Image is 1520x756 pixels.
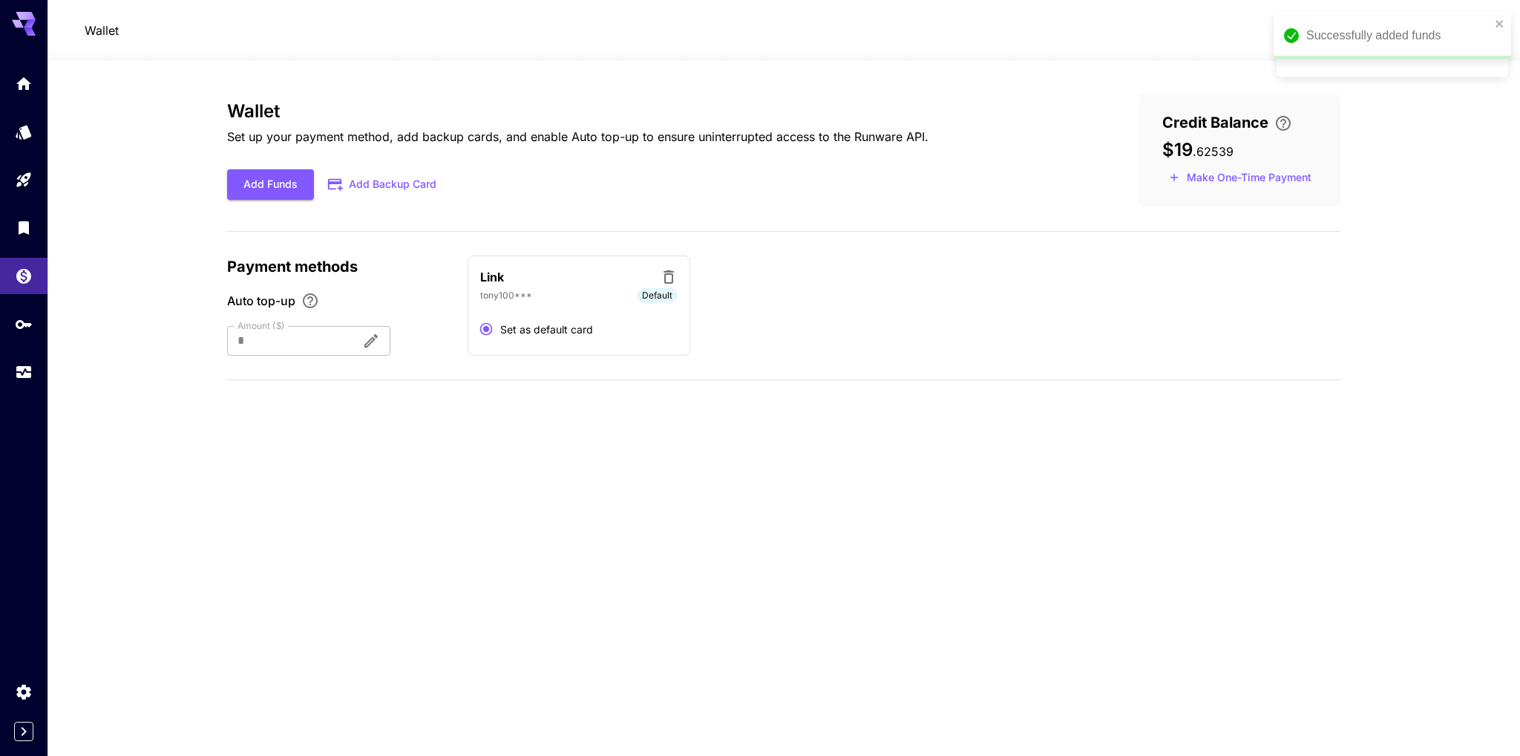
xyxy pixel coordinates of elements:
button: Enable Auto top-up to ensure uninterrupted service. We'll automatically bill the chosen amount wh... [295,292,325,310]
button: Enter your card details and choose an Auto top-up amount to avoid service interruptions. We'll au... [1268,114,1298,132]
span: Default [637,289,678,302]
button: close [1495,18,1505,30]
h3: Wallet [227,101,928,122]
p: Link [480,268,504,286]
span: . 62539 [1193,144,1234,159]
div: Settings [15,682,33,701]
div: Wallet [15,263,33,281]
div: Models [15,123,33,141]
div: Library [15,218,33,237]
button: Add Funds [227,169,314,200]
label: Amount ($) [237,319,285,332]
div: Successfully added funds [1306,27,1490,45]
p: Set up your payment method, add backup cards, and enable Auto top-up to ensure uninterrupted acce... [227,128,928,146]
span: $19 [1162,139,1193,160]
button: Expand sidebar [14,722,33,741]
p: Payment methods [227,255,450,278]
div: Home [15,74,33,93]
span: Set as default card [500,322,593,337]
div: Usage [15,363,33,382]
a: Wallet [85,22,119,39]
div: API Keys [15,315,33,333]
button: Add Backup Card [314,170,452,199]
span: Auto top-up [227,292,295,310]
span: Credit Balance [1162,111,1268,134]
button: Make a one-time, non-recurring payment [1162,166,1318,189]
nav: breadcrumb [85,22,119,39]
div: Playground [15,171,33,189]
